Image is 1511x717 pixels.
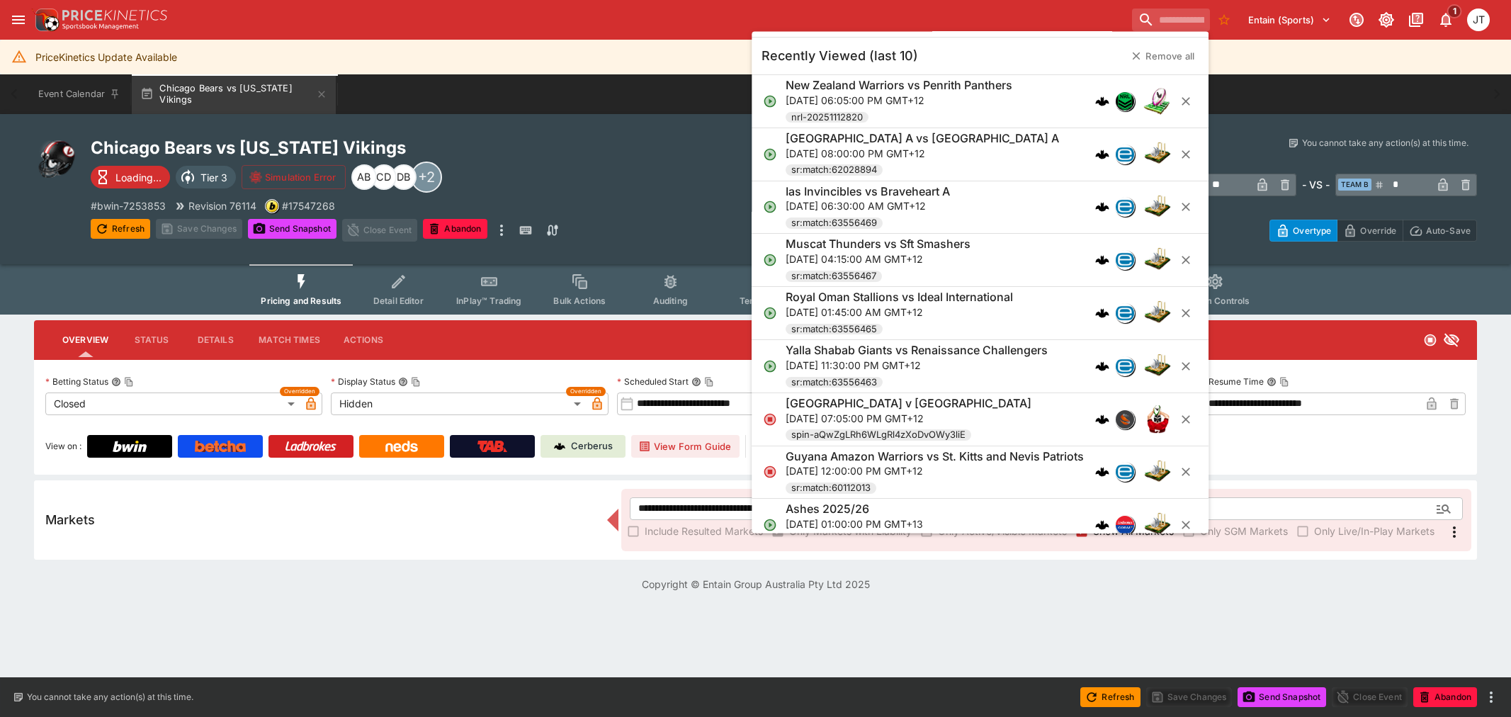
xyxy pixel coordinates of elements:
[1116,516,1134,535] img: lclkafka.png
[786,78,1012,93] h6: New Zealand Warriors vs Penrith Panthers
[1143,87,1172,115] img: rugby_league.png
[1095,359,1109,373] img: logo-cerberus.svg
[1115,356,1135,376] div: betradar
[1200,524,1288,538] span: Only SGM Markets
[115,170,162,185] p: Loading...
[786,343,1048,358] h6: Yalla Shabab Giants vs Renaissance Challengers
[786,270,882,284] span: sr:match:63556467
[493,219,510,242] button: more
[247,323,332,357] button: Match Times
[763,359,777,373] svg: Open
[1095,307,1109,321] img: logo-cerberus.svg
[1116,410,1134,429] img: sportingsolutions.jpeg
[1338,179,1371,191] span: Team B
[786,252,970,267] p: [DATE] 04:15:00 AM GMT+12
[786,305,1013,320] p: [DATE] 01:45:00 AM GMT+12
[1116,92,1134,111] img: nrl.png
[411,162,442,193] div: +2
[786,131,1059,146] h6: [GEOGRAPHIC_DATA] A vs [GEOGRAPHIC_DATA] A
[1143,352,1172,380] img: cricket.png
[284,387,315,396] span: Overridden
[332,323,395,357] button: Actions
[1413,689,1477,703] span: Mark an event as closed and abandoned.
[477,441,507,452] img: TabNZ
[786,237,970,252] h6: Muscat Thunders vs Sft Smashers
[371,164,397,190] div: Cameron Duffy
[1115,198,1135,218] div: betradar
[617,376,689,388] p: Scheduled Start
[1115,463,1135,482] div: betradar
[91,219,150,239] button: Refresh
[1095,201,1109,215] img: logo-cerberus.svg
[1116,463,1134,482] img: betradar.png
[1293,223,1331,238] p: Overtype
[786,146,1059,161] p: [DATE] 08:00:00 PM GMT+12
[183,323,247,357] button: Details
[91,198,166,213] p: Copy To Clipboard
[786,199,950,214] p: [DATE] 06:30:00 AM GMT+12
[331,393,585,415] div: Hidden
[1302,137,1468,149] p: You cannot take any action(s) at this time.
[1115,91,1135,111] div: nrl
[385,441,417,452] img: Neds
[1124,45,1204,67] button: Remove all
[411,377,421,387] button: Copy To Clipboard
[1314,524,1434,538] span: Only Live/In-Play Markets
[1095,412,1109,427] div: cerberus
[1116,198,1134,217] img: betradar.png
[1431,496,1456,521] button: Open
[1446,524,1463,541] svg: More
[1240,9,1340,31] button: Select Tenant
[786,429,971,443] span: spin-aQwZgLRh6WLgRl4zXoDvOWy3liE
[45,376,108,388] p: Betting Status
[373,295,424,306] span: Detail Editor
[1115,145,1135,164] div: betradar
[1095,94,1109,108] div: cerberus
[1115,410,1135,429] div: sportingsolutions
[1302,177,1330,192] h6: - VS -
[111,377,121,387] button: Betting StatusCopy To Clipboard
[786,411,1031,426] p: [DATE] 07:05:00 PM GMT+12
[786,376,883,390] span: sr:match:63556463
[1269,220,1337,242] button: Overtype
[570,387,601,396] span: Overridden
[188,198,256,213] p: Revision 76114
[1143,300,1172,328] img: cricket.png
[1269,220,1477,242] div: Start From
[1433,7,1459,33] button: Notifications
[786,502,869,517] h6: Ashes 2025/26
[1279,377,1289,387] button: Copy To Clipboard
[786,517,923,532] p: [DATE] 01:00:00 PM GMT+13
[35,44,177,70] div: PriceKinetics Update Available
[62,23,139,30] img: Sportsbook Management
[45,393,300,415] div: Closed
[1143,405,1172,434] img: rugby_union.png
[1095,254,1109,268] img: logo-cerberus.svg
[691,377,701,387] button: Scheduled StartCopy To Clipboard
[786,111,868,125] span: nrl-20251112820
[571,439,613,453] p: Cerberus
[1143,512,1172,540] img: cricket.png
[1180,295,1250,306] span: System Controls
[1189,376,1264,388] p: Play Resume Time
[1463,4,1494,35] button: Joshua Thomson
[763,147,777,162] svg: Open
[120,323,183,357] button: Status
[1095,412,1109,427] img: logo-cerberus.svg
[1132,9,1210,31] input: search
[113,441,147,452] img: Bwin
[1095,359,1109,373] div: cerberus
[1213,9,1235,31] button: No Bookmarks
[51,323,120,357] button: Overview
[1080,687,1140,707] button: Refresh
[786,93,1012,108] p: [DATE] 06:05:00 PM GMT+12
[1267,377,1277,387] button: Play Resume TimeCopy To Clipboard
[1095,147,1109,162] div: cerberus
[456,295,521,306] span: InPlay™ Trading
[91,137,784,159] h2: Copy To Clipboard
[1423,333,1437,347] svg: Closed
[763,412,777,427] svg: Closed
[1143,458,1172,487] img: cricket.png
[541,435,626,458] a: Cerberus
[786,164,883,178] span: sr:match:62028894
